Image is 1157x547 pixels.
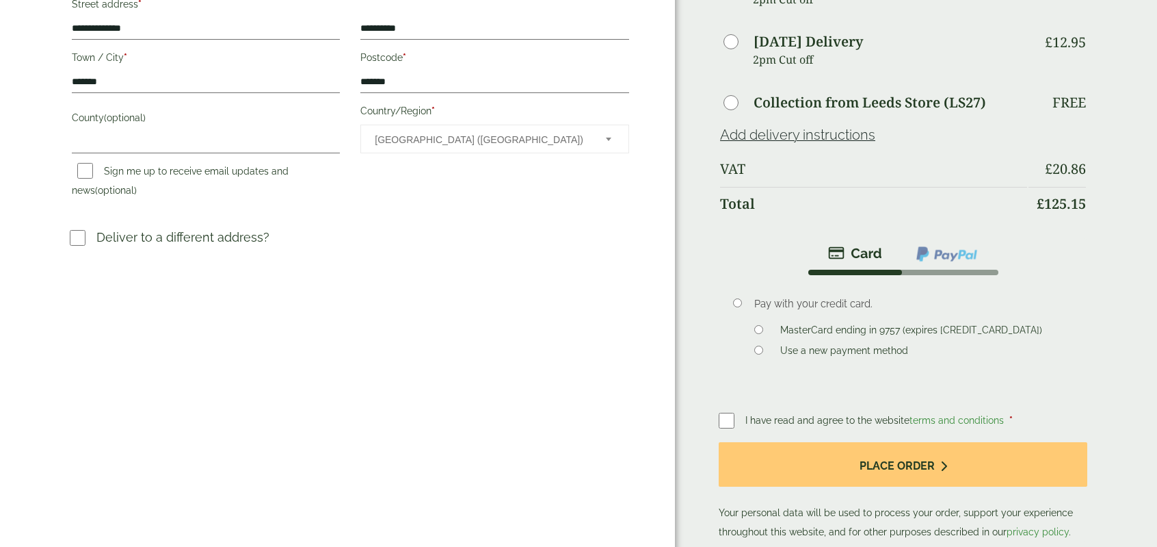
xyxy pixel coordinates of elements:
[104,112,146,123] span: (optional)
[720,187,1027,220] th: Total
[360,125,629,153] span: Country/Region
[360,101,629,125] label: Country/Region
[124,52,127,63] abbr: required
[719,442,1087,542] p: Your personal data will be used to process your order, support your experience throughout this we...
[909,415,1004,426] a: terms and conditions
[1052,94,1086,111] p: Free
[403,52,406,63] abbr: required
[915,245,979,263] img: ppcp-gateway.png
[375,125,587,154] span: United Kingdom (UK)
[360,48,629,71] label: Postcode
[754,296,1067,311] p: Pay with your credit card.
[77,163,93,179] input: Sign me up to receive email updates and news(optional)
[1037,194,1086,213] bdi: 125.15
[1007,526,1069,537] a: privacy policy
[72,48,341,71] label: Town / City
[431,105,435,116] abbr: required
[753,49,1027,70] p: 2pm Cut off
[720,127,875,143] a: Add delivery instructions
[745,415,1007,426] span: I have read and agree to the website
[1009,415,1013,426] abbr: required
[1037,194,1044,213] span: £
[72,108,341,131] label: County
[775,325,1048,340] label: MasterCard ending in 9757 (expires [CREDIT_CARD_DATA])
[72,166,289,200] label: Sign me up to receive email updates and news
[828,245,882,262] img: stripe.png
[1045,160,1052,178] span: £
[754,35,863,49] label: [DATE] Delivery
[1045,33,1052,51] span: £
[96,228,269,246] p: Deliver to a different address?
[1045,160,1086,178] bdi: 20.86
[95,185,137,196] span: (optional)
[754,96,986,110] label: Collection from Leeds Store (LS27)
[1045,33,1086,51] bdi: 12.95
[720,153,1027,186] th: VAT
[775,345,914,360] label: Use a new payment method
[719,442,1087,487] button: Place order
